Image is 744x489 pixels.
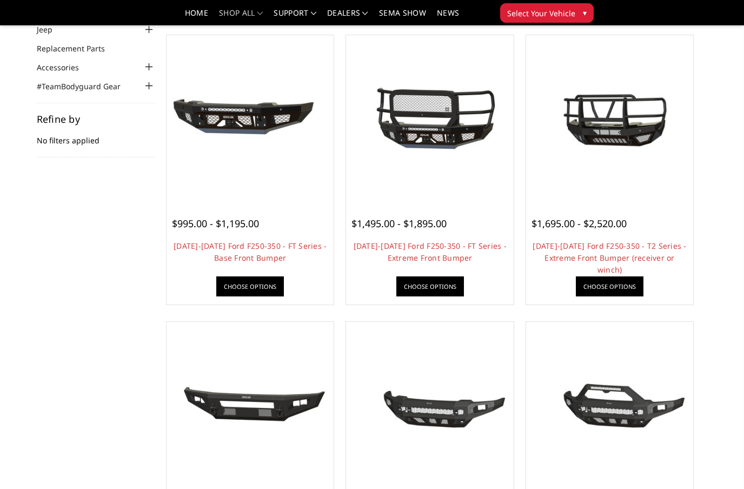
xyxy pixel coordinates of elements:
[354,241,507,263] a: [DATE]-[DATE] Ford F250-350 - FT Series - Extreme Front Bumper
[37,24,66,35] a: Jeep
[396,276,464,296] a: Choose Options
[174,241,327,263] a: [DATE]-[DATE] Ford F250-350 - FT Series - Base Front Bumper
[529,38,690,200] a: 2023-2026 Ford F250-350 - T2 Series - Extreme Front Bumper (receiver or winch) 2023-2026 Ford F25...
[216,276,284,296] a: Choose Options
[529,325,690,486] a: 2023-2025 Ford F250-350 - Freedom Series - Sport Front Bumper (non-winch) Multiple lighting options
[500,3,594,23] button: Select Your Vehicle
[37,43,118,54] a: Replacement Parts
[349,38,510,200] a: 2023-2026 Ford F250-350 - FT Series - Extreme Front Bumper 2023-2026 Ford F250-350 - FT Series - ...
[583,7,587,18] span: ▾
[529,368,690,444] img: 2023-2025 Ford F250-350 - Freedom Series - Sport Front Bumper (non-winch)
[351,217,447,230] span: $1,495.00 - $1,895.00
[37,114,156,124] h5: Refine by
[532,217,627,230] span: $1,695.00 - $2,520.00
[169,81,331,157] img: 2023-2025 Ford F250-350 - FT Series - Base Front Bumper
[37,81,134,92] a: #TeamBodyguard Gear
[327,9,368,25] a: Dealers
[185,9,208,25] a: Home
[169,368,331,443] img: 2023-2025 Ford F250-350 - A2L Series - Base Front Bumper
[37,62,92,73] a: Accessories
[169,38,331,200] a: 2023-2025 Ford F250-350 - FT Series - Base Front Bumper
[529,74,690,164] img: 2023-2026 Ford F250-350 - T2 Series - Extreme Front Bumper (receiver or winch)
[37,114,156,157] div: No filters applied
[219,9,263,25] a: shop all
[379,9,426,25] a: SEMA Show
[576,276,643,296] a: Choose Options
[172,217,259,230] span: $995.00 - $1,195.00
[507,8,575,19] span: Select Your Vehicle
[437,9,459,25] a: News
[274,9,316,25] a: Support
[169,325,331,486] a: 2023-2025 Ford F250-350 - A2L Series - Base Front Bumper
[349,325,510,486] a: 2023-2025 Ford F250-350 - Freedom Series - Base Front Bumper (non-winch) 2023-2025 Ford F250-350 ...
[533,241,686,275] a: [DATE]-[DATE] Ford F250-350 - T2 Series - Extreme Front Bumper (receiver or winch)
